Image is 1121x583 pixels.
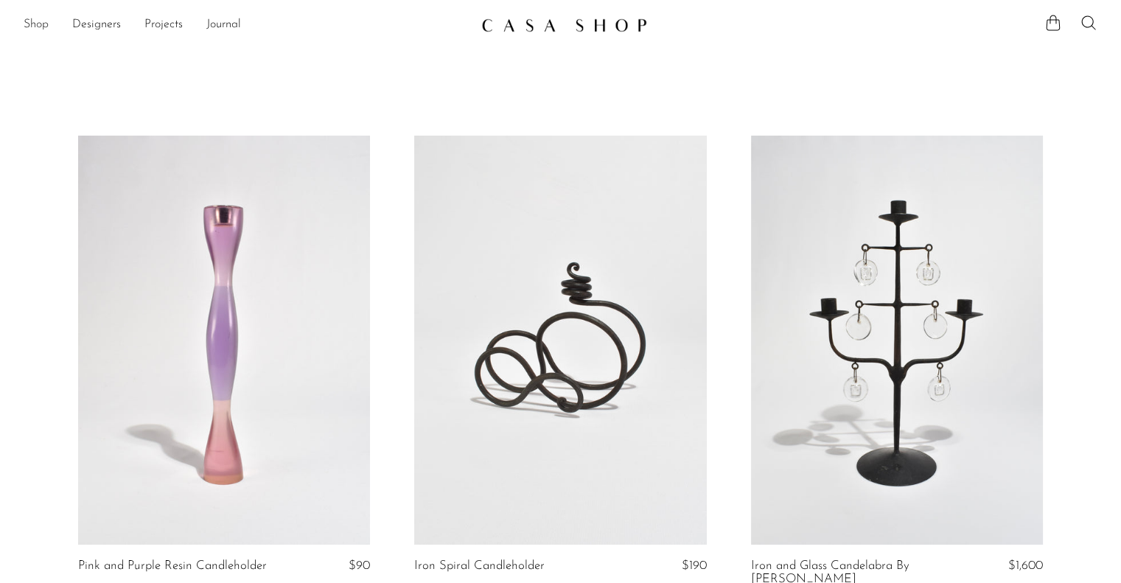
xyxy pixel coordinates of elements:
[24,13,469,38] nav: Desktop navigation
[1008,559,1043,572] span: $1,600
[24,15,49,35] a: Shop
[349,559,370,572] span: $90
[206,15,241,35] a: Journal
[144,15,183,35] a: Projects
[72,15,121,35] a: Designers
[414,559,545,573] a: Iron Spiral Candleholder
[682,559,707,572] span: $190
[24,13,469,38] ul: NEW HEADER MENU
[78,559,267,573] a: Pink and Purple Resin Candleholder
